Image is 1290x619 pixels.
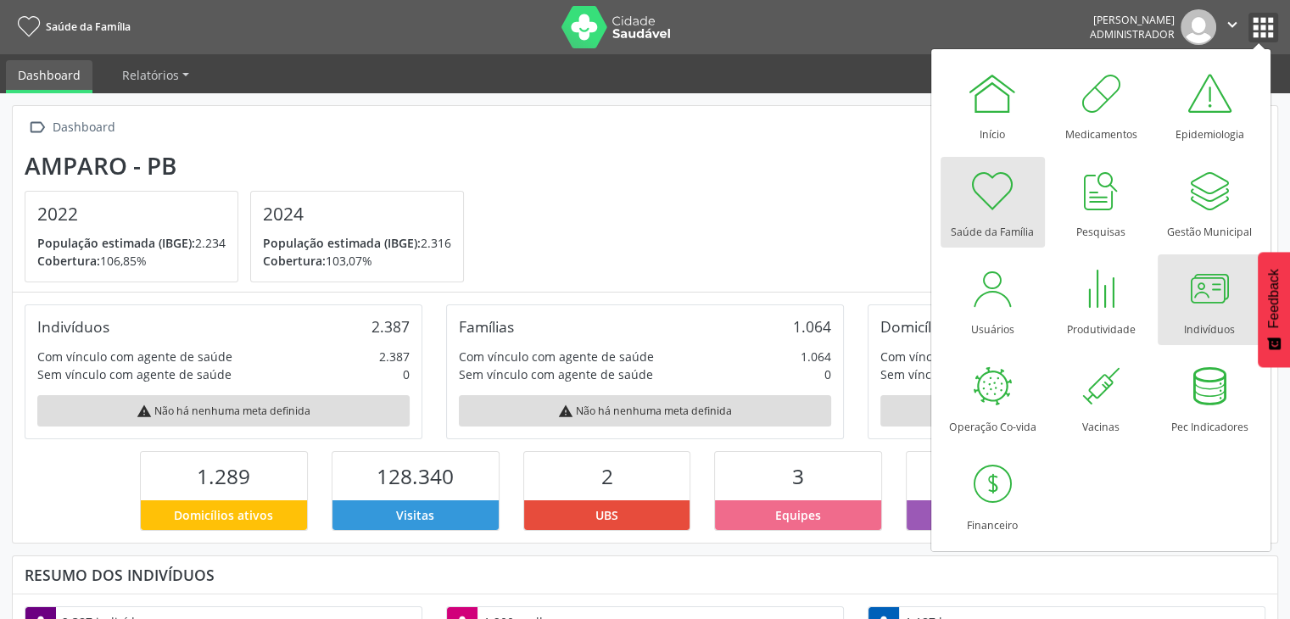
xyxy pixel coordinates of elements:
[1158,157,1262,248] a: Gestão Municipal
[122,67,179,83] span: Relatórios
[37,317,109,336] div: Indivíduos
[459,348,654,365] div: Com vínculo com agente de saúde
[403,365,410,383] div: 0
[793,317,831,336] div: 1.064
[941,59,1045,150] a: Início
[379,348,410,365] div: 2.387
[174,506,273,524] span: Domicílios ativos
[1049,157,1153,248] a: Pesquisas
[941,254,1045,345] a: Usuários
[880,348,1075,365] div: Com vínculo com agente de saúde
[941,450,1045,541] a: Financeiro
[37,204,226,225] h4: 2022
[1258,252,1290,367] button: Feedback - Mostrar pesquisa
[37,395,410,427] div: Não há nenhuma meta definida
[1216,9,1248,45] button: 
[824,365,831,383] div: 0
[1158,254,1262,345] a: Indivíduos
[880,395,1253,427] div: Não há nenhuma meta definida
[941,157,1045,248] a: Saúde da Família
[25,152,476,180] div: Amparo - PB
[110,60,201,90] a: Relatórios
[1158,352,1262,443] a: Pec Indicadores
[6,60,92,93] a: Dashboard
[1049,352,1153,443] a: Vacinas
[396,506,434,524] span: Visitas
[941,352,1045,443] a: Operação Co-vida
[37,253,100,269] span: Cobertura:
[459,317,514,336] div: Famílias
[1223,15,1242,34] i: 
[263,234,451,252] p: 2.316
[1181,9,1216,45] img: img
[37,235,195,251] span: População estimada (IBGE):
[1090,13,1175,27] div: [PERSON_NAME]
[12,13,131,41] a: Saúde da Família
[137,404,152,419] i: warning
[601,462,613,490] span: 2
[37,348,232,365] div: Com vínculo com agente de saúde
[263,204,451,225] h4: 2024
[1158,59,1262,150] a: Epidemiologia
[37,252,226,270] p: 106,85%
[263,235,421,251] span: População estimada (IBGE):
[595,506,618,524] span: UBS
[25,115,118,140] a:  Dashboard
[1049,59,1153,150] a: Medicamentos
[1266,269,1282,328] span: Feedback
[801,348,831,365] div: 1.064
[25,566,1265,584] div: Resumo dos indivíduos
[377,462,454,490] span: 128.340
[880,365,1075,383] div: Sem vínculo com agente de saúde
[37,365,232,383] div: Sem vínculo com agente de saúde
[1090,27,1175,42] span: Administrador
[25,115,49,140] i: 
[1248,13,1278,42] button: apps
[263,252,451,270] p: 103,07%
[459,365,653,383] div: Sem vínculo com agente de saúde
[46,20,131,34] span: Saúde da Família
[792,462,804,490] span: 3
[197,462,250,490] span: 1.289
[371,317,410,336] div: 2.387
[263,253,326,269] span: Cobertura:
[459,395,831,427] div: Não há nenhuma meta definida
[558,404,573,419] i: warning
[880,317,951,336] div: Domicílios
[775,506,821,524] span: Equipes
[1049,254,1153,345] a: Produtividade
[49,115,118,140] div: Dashboard
[37,234,226,252] p: 2.234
